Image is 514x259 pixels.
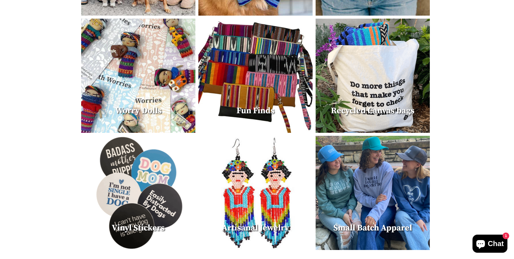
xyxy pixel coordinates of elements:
a: Fun Finds [198,19,313,138]
a: Recycled Canvas bags [316,19,430,138]
a: Small Batch Apparel [316,136,430,255]
span: Fun Finds [237,105,274,116]
inbox-online-store-chat: Shopify online store chat [471,235,509,254]
span: Small Batch Apparel [333,223,412,233]
a: Vinyl Stickers [81,136,195,255]
a: Worry Dolls [81,19,195,138]
span: Worry Dolls [115,105,162,116]
span: Recycled Canvas bags [331,105,415,116]
span: Vinyl Stickers [112,223,165,233]
a: Artisanal Jewelry [198,136,313,255]
span: Artisanal Jewelry [222,223,289,233]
